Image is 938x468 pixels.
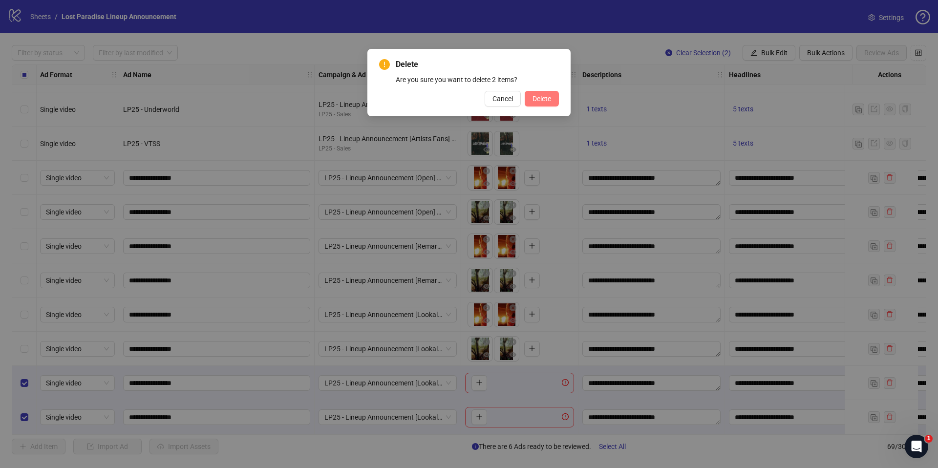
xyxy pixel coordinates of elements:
[905,435,928,458] iframe: Intercom live chat
[485,91,521,106] button: Cancel
[925,435,933,443] span: 1
[379,59,390,70] span: exclamation-circle
[396,59,559,70] span: Delete
[525,91,559,106] button: Delete
[492,95,513,103] span: Cancel
[533,95,551,103] span: Delete
[396,74,559,85] div: Are you sure you want to delete 2 items?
